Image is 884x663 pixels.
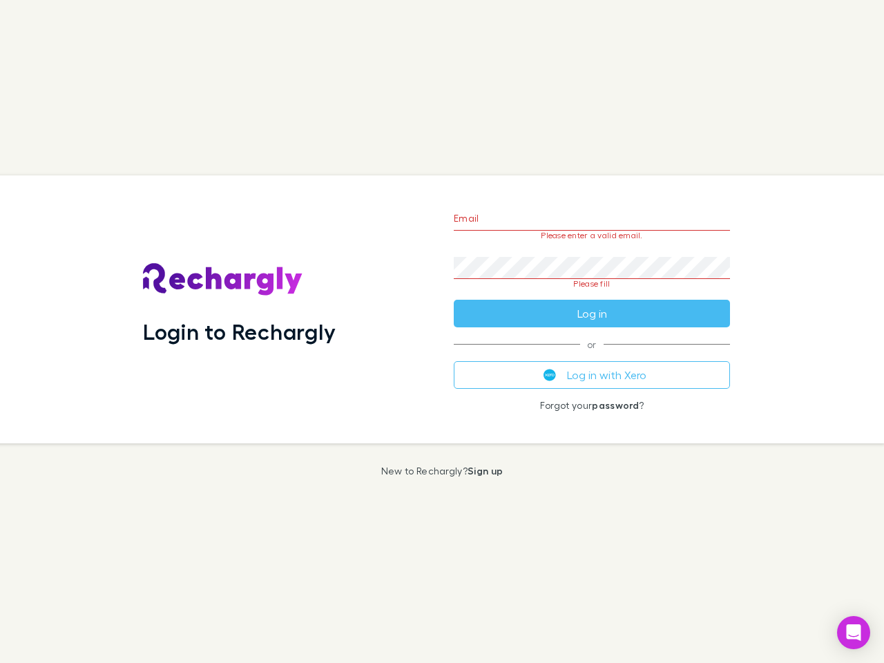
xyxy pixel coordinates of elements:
button: Log in [454,300,730,327]
span: or [454,344,730,345]
img: Rechargly's Logo [143,263,303,296]
p: Please enter a valid email. [454,231,730,240]
p: New to Rechargly? [381,465,503,477]
a: password [592,399,639,411]
img: Xero's logo [544,369,556,381]
button: Log in with Xero [454,361,730,389]
p: Forgot your ? [454,400,730,411]
h1: Login to Rechargly [143,318,336,345]
div: Open Intercom Messenger [837,616,870,649]
p: Please fill [454,279,730,289]
a: Sign up [468,465,503,477]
